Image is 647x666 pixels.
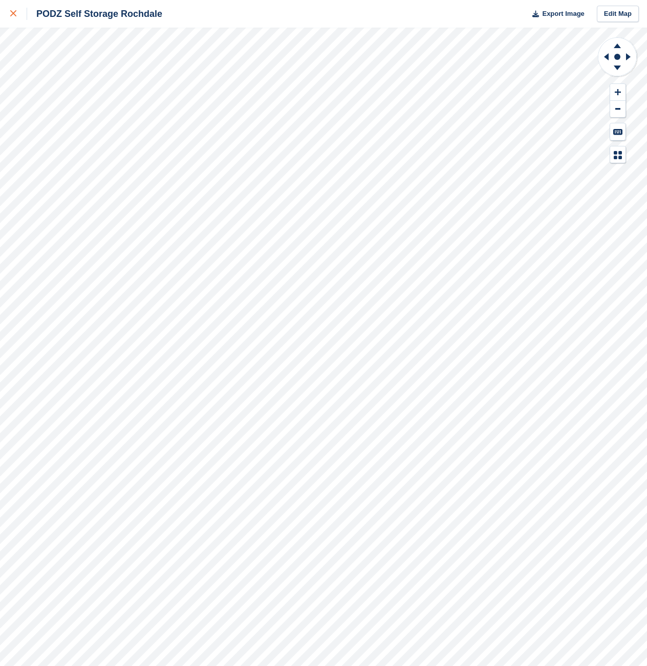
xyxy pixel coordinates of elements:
a: Edit Map [597,6,639,23]
button: Export Image [526,6,585,23]
button: Keyboard Shortcuts [610,123,626,140]
div: PODZ Self Storage Rochdale [27,8,162,20]
button: Zoom In [610,84,626,101]
span: Export Image [542,9,584,19]
button: Zoom Out [610,101,626,118]
button: Map Legend [610,146,626,163]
